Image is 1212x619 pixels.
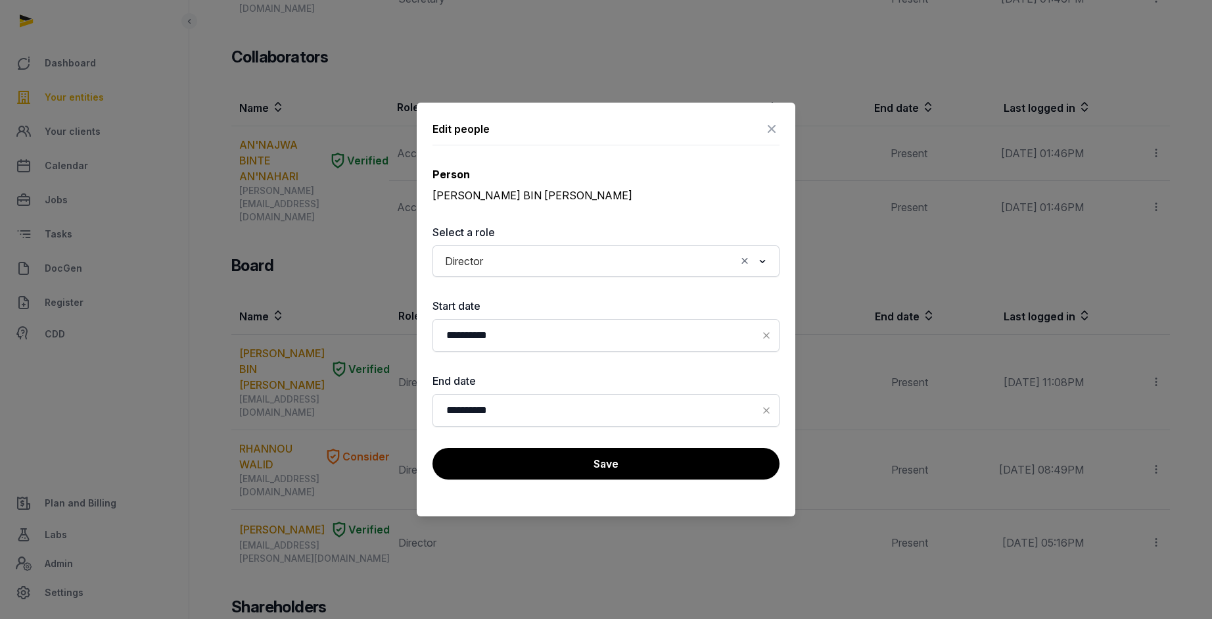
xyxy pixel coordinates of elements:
div: Person [432,166,780,182]
div: Search for option [439,249,773,273]
button: Save [432,448,780,480]
div: Edit people [432,121,490,137]
label: End date [432,373,780,389]
button: Clear Selected [739,252,751,270]
input: Datepicker input [432,394,780,427]
input: Search for option [489,252,735,270]
div: [PERSON_NAME] BIN [PERSON_NAME] [432,187,780,203]
label: Select a role [432,224,780,240]
span: Director [442,252,486,270]
label: Start date [432,298,780,314]
input: Datepicker input [432,319,780,352]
